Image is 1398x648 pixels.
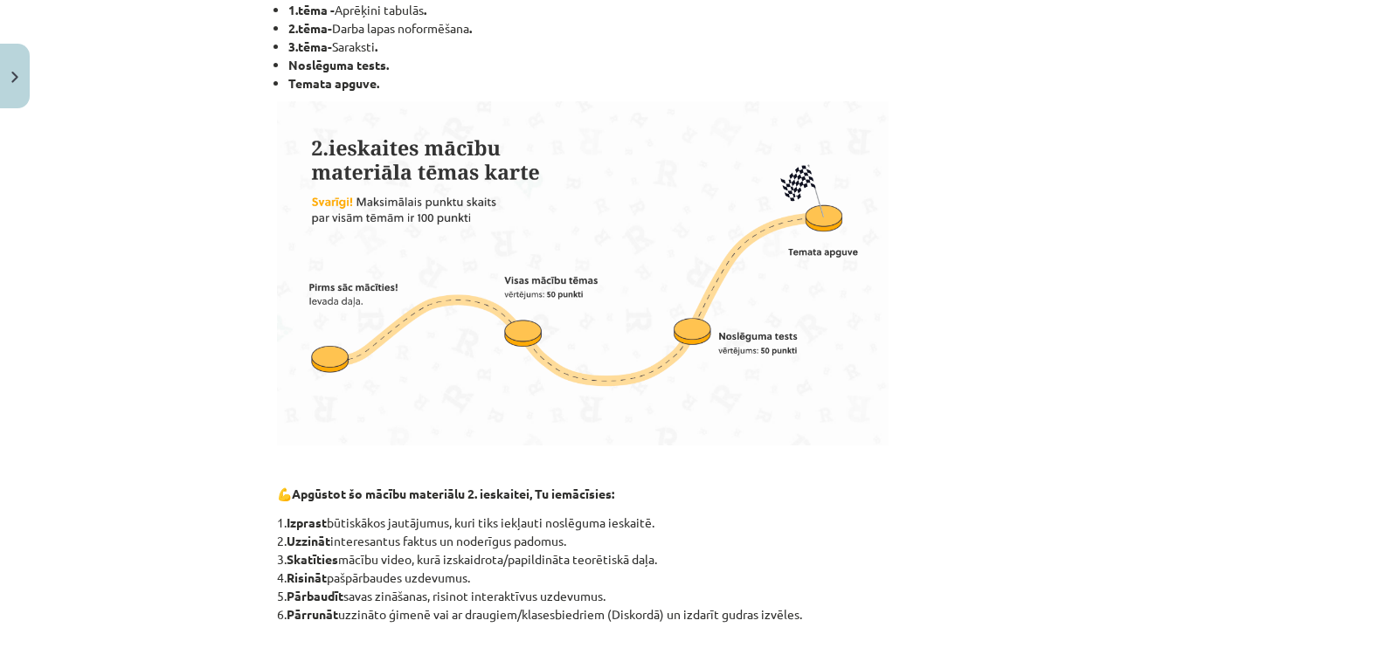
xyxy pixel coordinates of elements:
b: . [375,38,377,54]
p: 💪 [277,485,1121,503]
img: icon-close-lesson-0947bae3869378f0d4975bcd49f059093ad1ed9edebbc8119c70593378902aed.svg [11,72,18,83]
b: 2.tēma- [288,20,332,36]
b: Noslēguma tests. [288,57,389,72]
b: Uzzināt [287,533,330,548]
b: 3.tēma- [288,38,332,54]
li: Darba lapas noformēšana [288,19,1121,38]
p: 1. būtiskākos jautājumus, kuri tiks iekļauti noslēguma ieskaitē. 2. interesantus faktus un noderī... [277,514,1121,624]
b: . [424,2,426,17]
b: Risināt [287,569,327,585]
b: Pārrunāt [287,606,338,622]
li: Aprēķini tabulās [288,1,1121,19]
b: . [469,20,472,36]
b: Skatīties [287,551,338,567]
b: Izprast [287,514,327,530]
b: Apgūstot šo mācību materiālu 2. ieskaitei, Tu iemācīsies: [292,486,614,501]
li: Saraksti [288,38,1121,56]
b: 1.tēma - [288,2,335,17]
b: Temata apguve. [288,75,379,91]
b: Pārbaudīt [287,588,343,603]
